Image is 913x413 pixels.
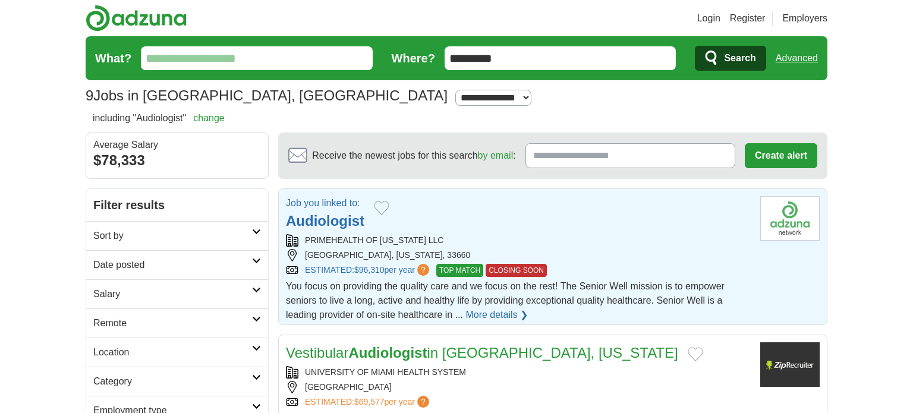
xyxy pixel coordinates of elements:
[93,374,252,389] h2: Category
[478,150,514,160] a: by email
[354,265,385,275] span: $96,310
[782,11,827,26] a: Employers
[93,150,261,171] div: $78,333
[286,345,678,361] a: VestibularAudiologistin [GEOGRAPHIC_DATA], [US_STATE]
[86,308,268,338] a: Remote
[486,264,547,277] span: CLOSING SOON
[688,347,703,361] button: Add to favorite jobs
[86,221,268,250] a: Sort by
[724,46,755,70] span: Search
[93,316,252,330] h2: Remote
[95,49,131,67] label: What?
[286,196,364,210] p: Job you linked to:
[93,345,252,360] h2: Location
[760,196,820,241] img: Company logo
[286,249,751,261] div: [GEOGRAPHIC_DATA], [US_STATE], 33660
[760,342,820,387] img: Company logo
[93,140,261,150] div: Average Salary
[286,213,364,229] a: Audiologist
[695,46,766,71] button: Search
[730,11,766,26] a: Register
[436,264,483,277] span: TOP MATCH
[745,143,817,168] button: Create alert
[93,229,252,243] h2: Sort by
[93,111,225,125] h2: including "Audiologist"
[286,234,751,247] div: PRIMEHEALTH OF [US_STATE] LLC
[392,49,435,67] label: Where?
[465,308,528,322] a: More details ❯
[86,87,448,103] h1: Jobs in [GEOGRAPHIC_DATA], [GEOGRAPHIC_DATA]
[86,338,268,367] a: Location
[417,264,429,276] span: ?
[93,258,252,272] h2: Date posted
[286,366,751,379] div: UNIVERSITY OF MIAMI HEALTH SYSTEM
[697,11,720,26] a: Login
[312,149,515,163] span: Receive the newest jobs for this search :
[348,345,427,361] strong: Audiologist
[305,264,432,277] a: ESTIMATED:$96,310per year?
[86,367,268,396] a: Category
[193,113,225,123] a: change
[374,201,389,215] button: Add to favorite jobs
[93,287,252,301] h2: Salary
[286,281,725,320] span: You focus on providing the quality care and we focus on the rest! The Senior Well mission is to e...
[86,5,187,31] img: Adzuna logo
[86,85,93,106] span: 9
[354,397,385,406] span: $69,577
[776,46,818,70] a: Advanced
[286,381,751,393] div: [GEOGRAPHIC_DATA]
[86,189,268,221] h2: Filter results
[417,396,429,408] span: ?
[305,396,432,408] a: ESTIMATED:$69,577per year?
[86,250,268,279] a: Date posted
[86,279,268,308] a: Salary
